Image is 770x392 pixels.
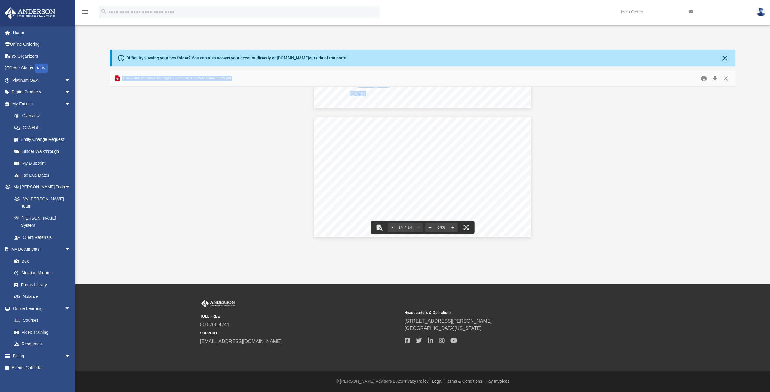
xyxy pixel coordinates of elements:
[4,362,80,374] a: Events Calendar
[721,54,729,62] button: Close
[8,134,80,146] a: Entity Change Request
[8,145,80,157] a: Binder Walkthrough
[8,267,77,279] a: Meeting Minutes
[8,193,74,212] a: My [PERSON_NAME] Team
[110,87,735,242] div: Document Viewer
[8,231,77,243] a: Client Referrals
[8,255,74,267] a: Box
[200,330,400,336] small: SUPPORT
[8,338,77,350] a: Resources
[4,50,80,62] a: Tax Organizers
[110,71,735,242] div: Preview
[314,112,531,242] div: Page 14
[8,122,80,134] a: CTA Hub
[75,378,770,384] div: © [PERSON_NAME] Advisors 2025
[65,74,77,87] span: arrow_drop_down
[8,157,77,169] a: My Blueprint
[388,221,397,234] button: Previous page
[397,226,414,229] span: 14 / 14
[485,379,509,384] a: Pay Invoices
[100,8,107,15] i: search
[200,322,229,327] a: 800.706.4741
[277,56,309,60] a: [DOMAIN_NAME]
[200,339,282,344] a: [EMAIL_ADDRESS][DOMAIN_NAME]
[405,318,492,324] a: [STREET_ADDRESS][PERSON_NAME]
[65,243,77,256] span: arrow_drop_down
[405,310,605,315] small: Headquarters & Operations
[4,181,77,193] a: My [PERSON_NAME] Teamarrow_drop_down
[459,221,473,234] button: Enter fullscreen
[4,98,80,110] a: My Entitiesarrow_drop_down
[432,379,445,384] a: Legal |
[4,74,80,86] a: Platinum Q&Aarrow_drop_down
[4,86,80,98] a: Digital Productsarrow_drop_down
[200,299,236,307] img: Anderson Advisors Platinum Portal
[397,221,414,234] button: 14 / 14
[4,62,80,74] a: Order StatusNEW
[720,74,731,83] button: Close
[8,169,80,181] a: Tax Due Dates
[425,221,435,234] button: Zoom out
[373,221,386,234] button: Toggle findbar
[65,86,77,99] span: arrow_drop_down
[357,84,389,88] span: [PERSON_NAME]
[110,87,735,242] div: File preview
[8,291,77,303] a: Notarize
[698,74,710,83] button: Print
[81,11,88,16] a: menu
[8,110,80,122] a: Overview
[756,8,765,16] img: User Pic
[81,8,88,16] i: menu
[65,98,77,110] span: arrow_drop_down
[435,226,448,229] div: Current zoom level
[405,326,482,331] a: [GEOGRAPHIC_DATA][US_STATE]
[200,314,400,319] small: TOLL FREE
[402,379,431,384] a: Privacy Policy |
[4,302,77,315] a: Online Learningarrow_drop_down
[4,243,77,255] a: My Documentsarrow_drop_down
[121,76,231,81] span: 1065-FantasticNewsHoldingsLLC-175141170268646bf655f95.pdf
[8,315,77,327] a: Courses
[4,38,80,50] a: Online Ordering
[3,7,57,19] img: Anderson Advisors Platinum Portal
[65,350,77,362] span: arrow_drop_down
[65,302,77,315] span: arrow_drop_down
[126,55,349,61] div: Difficulty viewing your box folder? You can also access your account directly on outside of the p...
[710,74,721,83] button: Download
[35,64,48,73] div: NEW
[8,326,74,338] a: Video Training
[4,26,80,38] a: Home
[350,92,365,96] span: [DATE]
[446,379,485,384] a: Terms & Conditions |
[448,221,457,234] button: Zoom in
[4,350,80,362] a: Billingarrow_drop_down
[65,181,77,193] span: arrow_drop_down
[8,279,74,291] a: Forms Library
[8,212,77,231] a: [PERSON_NAME] System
